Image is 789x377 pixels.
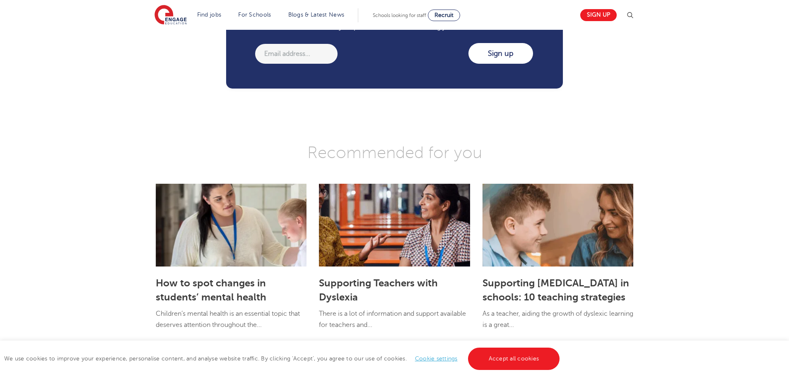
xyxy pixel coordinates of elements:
[468,43,533,64] input: Sign up
[498,339,509,349] li: •
[580,9,617,21] a: Sign up
[483,339,498,349] li: SEND
[396,339,426,349] li: 4 Min Read
[428,10,460,21] a: Recruit
[319,339,386,349] li: For Schools, Your Career
[288,12,345,18] a: Blogs & Latest News
[319,277,438,303] a: Supporting Teachers with Dyslexia
[154,5,187,26] img: Engage Education
[241,339,251,349] li: •
[319,308,470,339] p: There is a lot of information and support available for teachers and...
[386,339,396,349] li: •
[483,277,629,303] a: Supporting [MEDICAL_DATA] in schools: 10 teaching strategies
[150,142,639,163] h3: Recommended for you
[156,339,241,349] li: Become a Teacher, Your Career
[255,44,338,64] input: Email address...
[483,308,633,339] p: As a teacher, aiding the growth of dyslexic learning is a great...
[434,12,454,18] span: Recruit
[509,339,538,349] li: 4 Min Read
[4,355,562,362] span: We use cookies to improve your experience, personalise content, and analyse website traffic. By c...
[468,348,560,370] a: Accept all cookies
[156,277,266,303] a: How to spot changes in students’ mental health
[251,339,281,349] li: 4 Min Read
[156,308,306,339] p: Children’s mental health is an essential topic that deserves attention throughout the...
[415,355,458,362] a: Cookie settings
[373,12,426,18] span: Schools looking for staff
[238,12,271,18] a: For Schools
[197,12,222,18] a: Find jobs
